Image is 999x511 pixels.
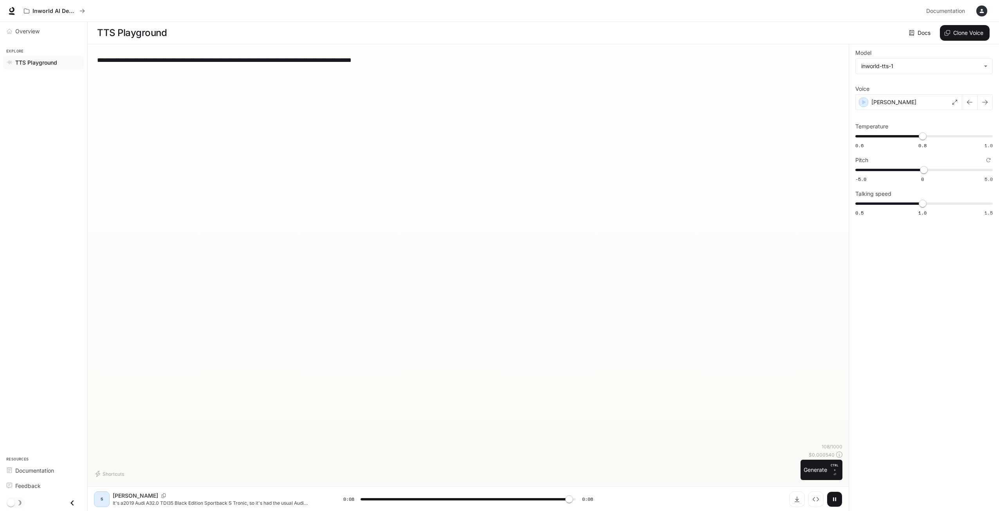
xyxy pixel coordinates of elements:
[809,451,835,458] p: $ 0.000540
[3,464,84,477] a: Documentation
[3,56,84,69] a: TTS Playground
[158,493,169,498] button: Copy Voice ID
[855,142,864,149] span: 0.6
[926,6,965,16] span: Documentation
[63,495,81,511] button: Close drawer
[32,8,76,14] p: Inworld AI Demos
[582,495,593,503] span: 0:08
[855,157,868,163] p: Pitch
[855,209,864,216] span: 0.5
[20,3,88,19] button: All workspaces
[855,50,871,56] p: Model
[801,460,842,480] button: GenerateCTRL +⏎
[7,498,15,507] span: Dark mode toggle
[94,468,127,480] button: Shortcuts
[15,466,54,475] span: Documentation
[871,98,916,106] p: [PERSON_NAME]
[855,176,866,182] span: -5.0
[15,27,40,35] span: Overview
[918,209,927,216] span: 1.0
[96,493,108,506] div: S
[343,495,354,503] span: 0:08
[3,24,84,38] a: Overview
[855,191,891,197] p: Talking speed
[918,142,927,149] span: 0.8
[923,3,971,19] a: Documentation
[984,156,993,164] button: Reset to default
[921,176,924,182] span: 0
[15,482,41,490] span: Feedback
[985,142,993,149] span: 1.0
[97,25,167,41] h1: TTS Playground
[985,209,993,216] span: 1.5
[855,86,869,92] p: Voice
[3,479,84,493] a: Feedback
[856,59,992,74] div: inworld-tts-1
[940,25,990,41] button: Clone Voice
[830,463,839,477] p: ⏎
[861,62,980,70] div: inworld-tts-1
[907,25,934,41] a: Docs
[789,491,805,507] button: Download audio
[113,500,325,506] p: It's a2019 Audi A32.0 TDI35 Black Edition Sportback S Tronic, so it's had the usual Audi servicin...
[113,492,158,500] p: [PERSON_NAME]
[985,176,993,182] span: 5.0
[830,463,839,472] p: CTRL +
[15,58,57,67] span: TTS Playground
[808,491,824,507] button: Inspect
[822,443,842,450] p: 108 / 1000
[855,124,888,129] p: Temperature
